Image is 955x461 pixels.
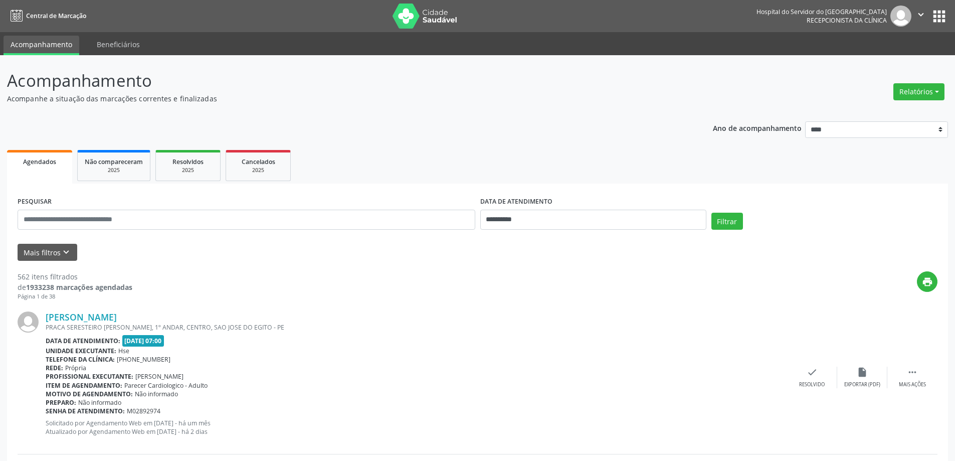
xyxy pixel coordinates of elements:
[18,194,52,210] label: PESQUISAR
[23,158,56,166] span: Agendados
[46,390,133,398] b: Motivo de agendamento:
[46,323,787,332] div: PRACA SERESTEIRO [PERSON_NAME], 1º ANDAR, CENTRO, SAO JOSE DO EGITO - PE
[46,372,133,381] b: Profissional executante:
[480,194,552,210] label: DATA DE ATENDIMENTO
[844,381,880,388] div: Exportar (PDF)
[61,247,72,258] i: keyboard_arrow_down
[18,312,39,333] img: img
[857,367,868,378] i: insert_drive_file
[807,367,818,378] i: check
[163,167,213,174] div: 2025
[930,8,948,25] button: apps
[18,292,132,301] div: Página 1 de 38
[18,271,132,282] div: 562 itens filtrados
[118,347,129,355] span: Hse
[172,158,204,166] span: Resolvidos
[911,6,930,27] button: 
[711,213,743,230] button: Filtrar
[85,167,143,174] div: 2025
[807,16,887,25] span: Recepcionista da clínica
[65,364,86,372] span: Própria
[127,407,160,415] span: M02892974
[135,372,183,381] span: [PERSON_NAME]
[4,36,79,55] a: Acompanhamento
[26,12,86,20] span: Central de Marcação
[46,398,76,407] b: Preparo:
[915,9,926,20] i: 
[907,367,918,378] i: 
[242,158,275,166] span: Cancelados
[46,337,120,345] b: Data de atendimento:
[7,93,666,104] p: Acompanhe a situação das marcações correntes e finalizadas
[893,83,944,100] button: Relatórios
[117,355,170,364] span: [PHONE_NUMBER]
[756,8,887,16] div: Hospital do Servidor do [GEOGRAPHIC_DATA]
[90,36,147,53] a: Beneficiários
[124,381,208,390] span: Parecer Cardiologico - Adulto
[46,419,787,436] p: Solicitado por Agendamento Web em [DATE] - há um mês Atualizado por Agendamento Web em [DATE] - h...
[233,167,283,174] div: 2025
[78,398,121,407] span: Não informado
[26,282,132,292] strong: 1933238 marcações agendadas
[46,381,122,390] b: Item de agendamento:
[46,347,116,355] b: Unidade executante:
[922,276,933,287] i: print
[899,381,926,388] div: Mais ações
[85,158,143,166] span: Não compareceram
[46,355,115,364] b: Telefone da clínica:
[46,364,63,372] b: Rede:
[890,6,911,27] img: img
[7,8,86,24] a: Central de Marcação
[46,407,125,415] b: Senha de atendimento:
[46,312,117,323] a: [PERSON_NAME]
[917,271,937,292] button: print
[713,121,802,134] p: Ano de acompanhamento
[135,390,178,398] span: Não informado
[18,282,132,292] div: de
[7,68,666,93] p: Acompanhamento
[799,381,825,388] div: Resolvido
[18,244,77,261] button: Mais filtroskeyboard_arrow_down
[122,335,164,347] span: [DATE] 07:00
